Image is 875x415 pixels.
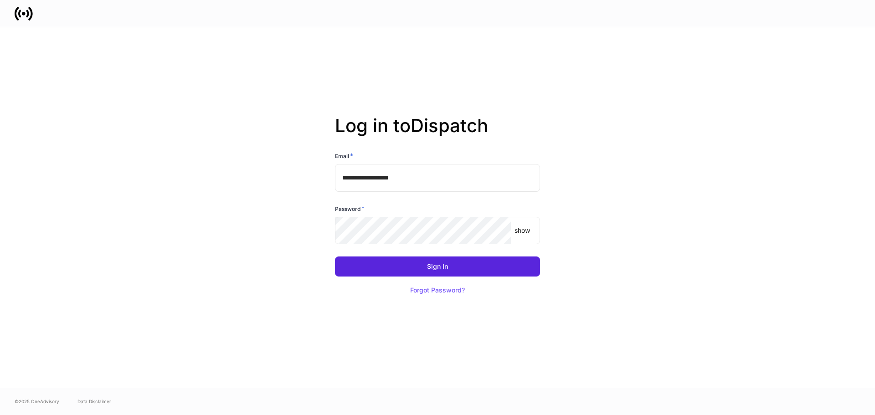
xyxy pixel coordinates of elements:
p: show [515,226,530,235]
button: Forgot Password? [399,280,476,300]
h6: Email [335,151,353,160]
h2: Log in to Dispatch [335,115,540,151]
button: Sign In [335,256,540,277]
span: © 2025 OneAdvisory [15,398,59,405]
a: Data Disclaimer [77,398,111,405]
div: Sign In [427,263,448,270]
h6: Password [335,204,365,213]
div: Forgot Password? [410,287,465,293]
